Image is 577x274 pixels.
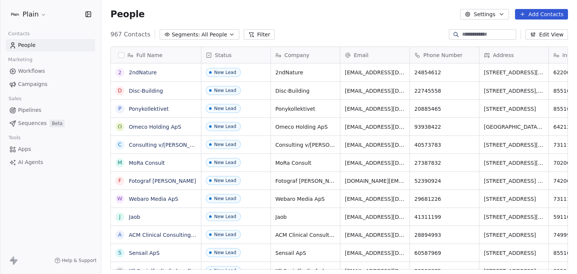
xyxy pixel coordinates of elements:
span: [EMAIL_ADDRESS][DOMAIN_NAME] [345,249,405,257]
span: [STREET_ADDRESS][PERSON_NAME] [484,213,544,221]
span: Marketing [5,54,36,65]
span: [STREET_ADDRESS] [484,105,544,113]
span: [EMAIL_ADDRESS][DOMAIN_NAME] [345,123,405,131]
span: Jaob [275,213,335,221]
span: Phone Number [423,51,462,59]
span: Status [215,51,232,59]
span: Full Name [136,51,163,59]
div: New Lead [214,232,236,237]
span: [STREET_ADDRESS][PERSON_NAME] [484,141,544,149]
span: Beta [50,120,65,127]
span: [EMAIL_ADDRESS][DOMAIN_NAME] [345,159,405,167]
div: W [117,195,122,203]
a: Fotograf [PERSON_NAME] [129,178,196,184]
div: Address [479,47,548,63]
img: Plain-Logo-Tile.png [11,10,20,19]
span: 28894993 [414,231,474,239]
a: Jaob [129,214,140,220]
div: Status [201,47,270,63]
span: [STREET_ADDRESS] [PERSON_NAME], [GEOGRAPHIC_DATA], 6400 [484,177,544,185]
a: SequencesBeta [6,117,95,129]
div: New Lead [214,70,236,75]
span: AI Agents [18,158,43,166]
span: Address [493,51,514,59]
span: People [18,41,36,49]
div: F [118,177,121,185]
div: Email [340,47,409,63]
div: New Lead [214,142,236,147]
span: Campaigns [18,80,47,88]
button: Edit View [526,29,568,40]
span: Apps [18,145,31,153]
button: Plain [9,8,48,21]
div: New Lead [214,160,236,165]
span: Sales [5,93,25,104]
span: Consulting v/[PERSON_NAME] [275,141,335,149]
div: C [118,141,122,149]
span: 52390924 [414,177,474,185]
span: [GEOGRAPHIC_DATA][STREET_ADDRESS] [484,123,544,131]
span: 93938422 [414,123,474,131]
a: Webaro Media ApS [129,196,178,202]
span: Ponykollektivet [275,105,335,113]
span: All People [201,31,227,39]
span: 29681226 [414,195,474,203]
span: [STREET_ADDRESS][PERSON_NAME] [484,159,544,167]
span: ACM Clinical Consulting Aps [275,231,335,239]
a: Consulting v/[PERSON_NAME] [129,142,207,148]
button: Add Contacts [515,9,568,20]
span: MoRa Consult [275,159,335,167]
span: [EMAIL_ADDRESS][DOMAIN_NAME] [345,141,405,149]
span: 41311199 [414,213,474,221]
a: Pipelines [6,104,95,116]
span: Webaro Media ApS [275,195,335,203]
a: Omeco Holding ApS [129,124,181,130]
span: 60587969 [414,249,474,257]
span: 40573783 [414,141,474,149]
span: [STREET_ADDRESS] [484,231,544,239]
span: Sequences [18,119,47,127]
div: New Lead [214,268,236,273]
a: ACM Clinical Consulting Aps [129,232,202,238]
span: [EMAIL_ADDRESS][DOMAIN_NAME] [345,105,405,113]
span: Tools [5,132,24,143]
div: Full Name [111,47,201,63]
span: 2ndNature [275,69,335,76]
span: [EMAIL_ADDRESS][DOMAIN_NAME] [345,87,405,95]
a: 2ndNature [129,69,157,75]
div: A [118,231,122,239]
span: Fotograf [PERSON_NAME] [275,177,335,185]
div: New Lead [214,106,236,111]
div: New Lead [214,178,236,183]
span: Company [284,51,310,59]
button: Settings [460,9,509,20]
a: Ponykollektivet [129,106,169,112]
div: Phone Number [410,47,479,63]
span: Sensail ApS [275,249,335,257]
span: [EMAIL_ADDRESS][DOMAIN_NAME] [345,231,405,239]
a: Workflows [6,65,95,77]
a: Kll Socialfaglig forhandling [129,268,199,274]
div: New Lead [214,196,236,201]
span: 20885465 [414,105,474,113]
div: New Lead [214,124,236,129]
div: M [118,159,122,167]
div: 2 [118,69,122,77]
div: S [118,249,122,257]
div: J [119,213,121,221]
a: AI Agents [6,156,95,169]
a: People [6,39,95,51]
span: Disc-Building [275,87,335,95]
div: grid [111,63,201,270]
span: Contacts [5,28,33,39]
span: 22745558 [414,87,474,95]
span: [EMAIL_ADDRESS][DOMAIN_NAME] [345,213,405,221]
span: [STREET_ADDRESS], 2000 [484,87,544,95]
div: New Lead [214,250,236,255]
span: Omeco Holding ApS [275,123,335,131]
a: Disc-Building [129,88,163,94]
div: New Lead [214,214,236,219]
span: [STREET_ADDRESS] [484,195,544,203]
a: Sensail ApS [129,250,160,256]
span: Help & Support [62,257,97,263]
